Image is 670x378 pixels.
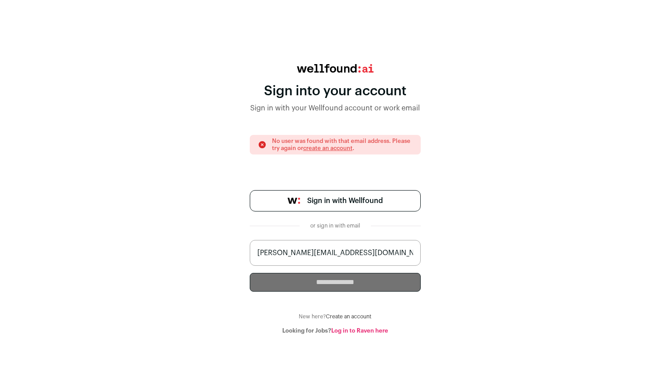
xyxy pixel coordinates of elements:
[331,328,388,333] a: Log in to Raven here
[288,198,300,204] img: wellfound-symbol-flush-black-fb3c872781a75f747ccb3a119075da62bfe97bd399995f84a933054e44a575c4.png
[326,314,371,319] a: Create an account
[250,190,421,211] a: Sign in with Wellfound
[250,327,421,334] div: Looking for Jobs?
[297,64,374,73] img: wellfound:ai
[303,145,353,151] a: create an account
[250,103,421,114] div: Sign in with your Wellfound account or work email
[307,222,364,229] div: or sign in with email
[272,138,413,152] p: No user was found with that email address. Please try again or .
[250,313,421,320] div: New here?
[250,240,421,266] input: name@work-email.com
[307,195,383,206] span: Sign in with Wellfound
[250,83,421,99] div: Sign into your account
